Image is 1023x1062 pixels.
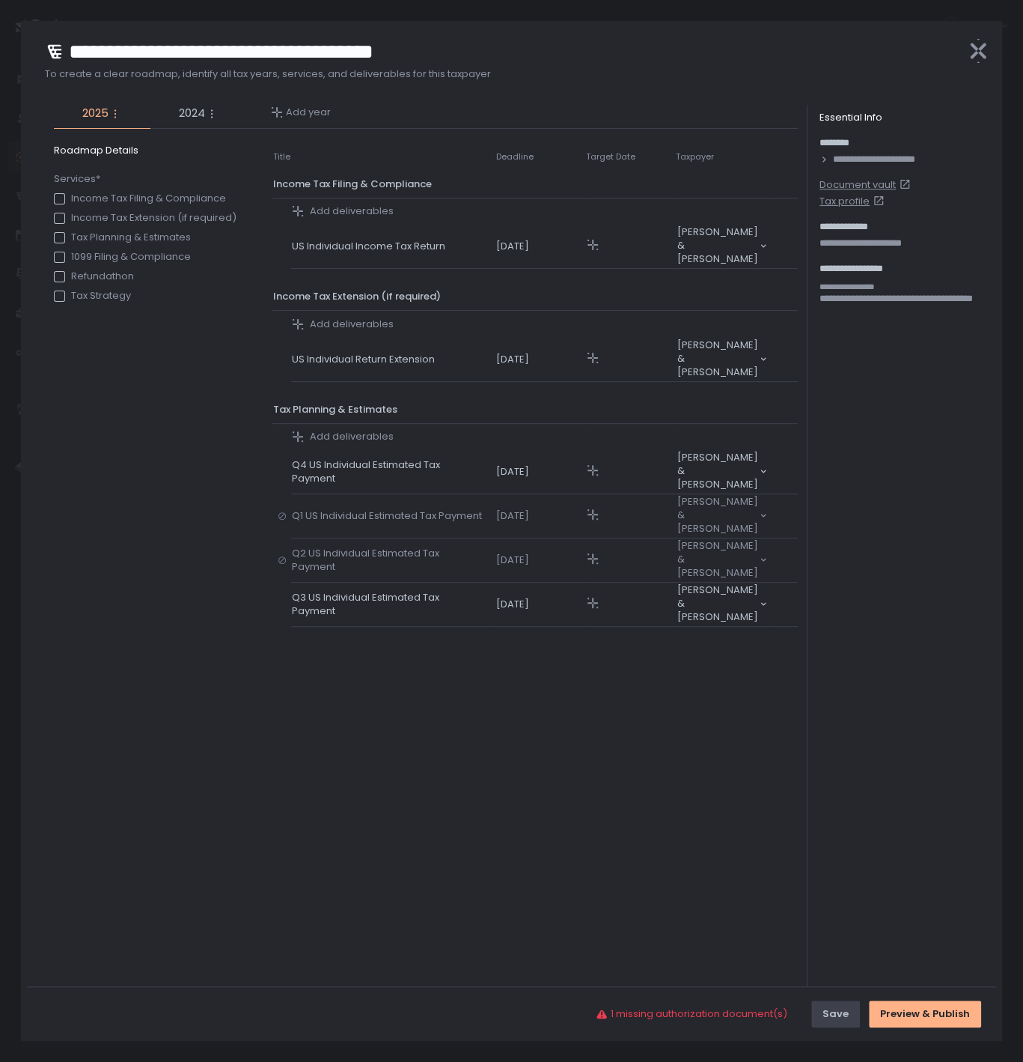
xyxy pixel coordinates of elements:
[495,144,585,171] th: Deadline
[273,177,432,191] span: Income Tax Filing & Compliance
[271,106,331,119] button: Add year
[677,225,758,266] span: [PERSON_NAME] & [PERSON_NAME]
[677,495,758,535] span: [PERSON_NAME] & [PERSON_NAME]
[272,144,291,171] th: Title
[495,494,585,538] td: [DATE]
[811,1001,860,1028] button: Save
[310,204,394,218] span: Add deliverables
[495,450,585,494] td: [DATE]
[677,266,758,267] input: Search for option
[676,225,767,267] div: Search for option
[310,430,394,443] span: Add deliverables
[880,1007,970,1021] div: Preview & Publish
[292,591,489,618] span: Q3 US Individual Estimated Tax Payment
[45,67,954,81] span: To create a clear roadmap, identify all tax years, services, and deliverables for this taxpayer
[676,539,767,581] div: Search for option
[677,451,758,491] span: [PERSON_NAME] & [PERSON_NAME]
[677,379,758,380] input: Search for option
[82,105,109,122] span: 2025
[676,339,767,380] div: Search for option
[676,495,767,537] div: Search for option
[495,538,585,583] td: [DATE]
[54,144,242,157] span: Roadmap Details
[819,178,990,192] a: Document vault
[611,1007,787,1021] span: 1 missing authorization document(s)
[292,458,489,485] span: Q4 US Individual Estimated Tax Payment
[310,318,394,331] span: Add deliverables
[677,491,758,493] input: Search for option
[273,289,441,303] span: Income Tax Extension (if required)
[495,338,585,382] td: [DATE]
[869,1001,981,1028] button: Preview & Publish
[495,583,585,627] td: [DATE]
[677,535,758,537] input: Search for option
[495,225,585,269] td: [DATE]
[585,144,675,171] th: Target Date
[179,105,205,122] span: 2024
[677,583,758,624] span: [PERSON_NAME] & [PERSON_NAME]
[677,580,758,581] input: Search for option
[677,539,758,580] span: [PERSON_NAME] & [PERSON_NAME]
[677,624,758,625] input: Search for option
[292,509,488,523] span: Q1 US Individual Estimated Tax Payment
[273,402,397,416] span: Tax Planning & Estimates
[822,1007,849,1021] div: Save
[819,111,990,124] div: Essential Info
[675,144,768,171] th: Taxpayer
[292,547,489,574] span: Q2 US Individual Estimated Tax Payment
[54,172,236,186] span: Services*
[819,195,990,208] a: Tax profile
[292,353,441,366] span: US Individual Return Extension
[676,583,767,625] div: Search for option
[292,240,451,253] span: US Individual Income Tax Return
[676,451,767,493] div: Search for option
[677,339,758,379] span: [PERSON_NAME] & [PERSON_NAME]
